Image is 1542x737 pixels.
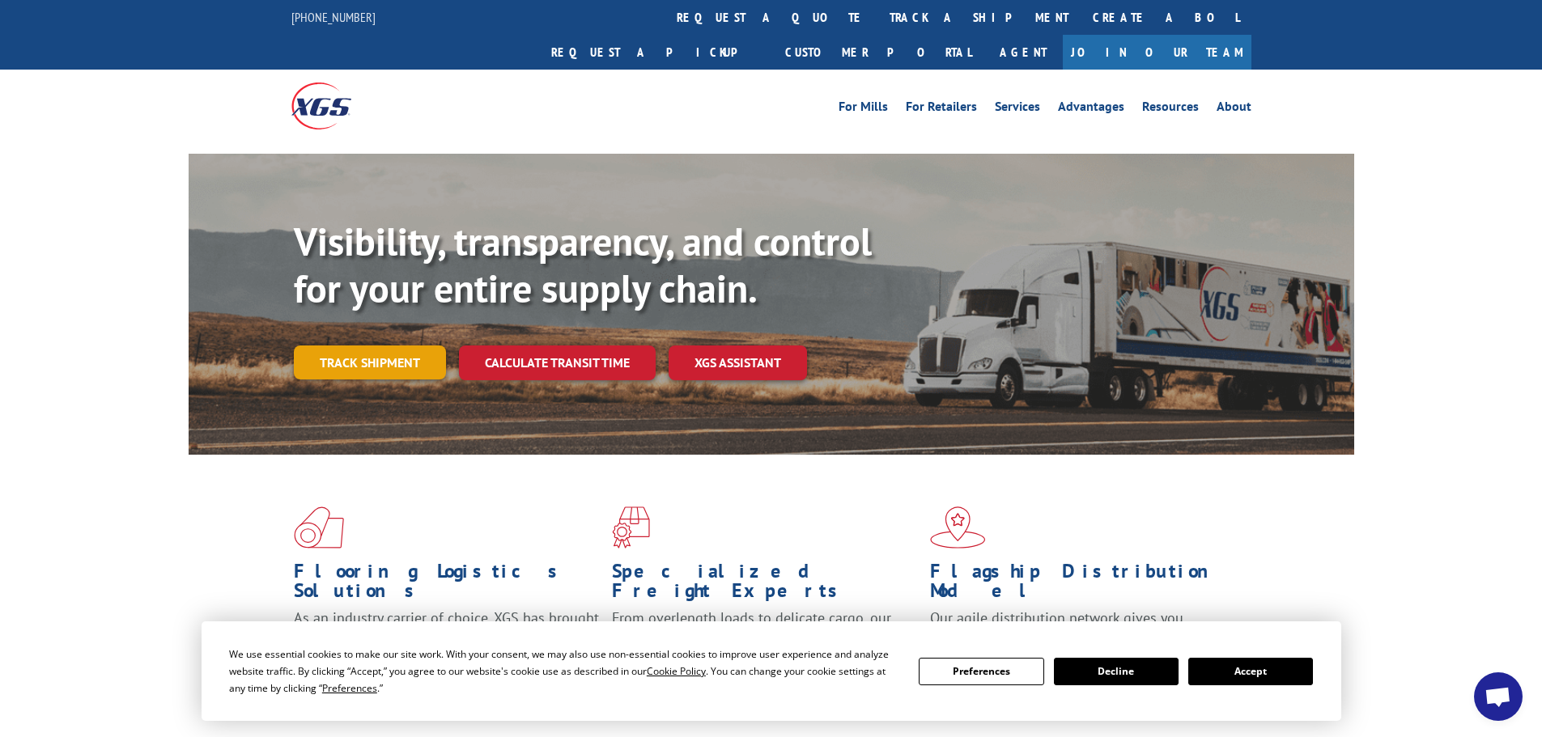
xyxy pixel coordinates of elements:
h1: Flagship Distribution Model [930,561,1236,608]
a: Join Our Team [1063,35,1251,70]
a: Resources [1142,100,1199,118]
a: Advantages [1058,100,1124,118]
span: Cookie Policy [647,664,706,678]
img: xgs-icon-focused-on-flooring-red [612,506,650,549]
div: Open chat [1474,672,1523,721]
a: [PHONE_NUMBER] [291,9,376,25]
span: Preferences [322,681,377,695]
a: Customer Portal [773,35,983,70]
a: Services [995,100,1040,118]
div: We use essential cookies to make our site work. With your consent, we may also use non-essential ... [229,646,899,697]
a: Agent [983,35,1063,70]
h1: Flooring Logistics Solutions [294,561,600,608]
div: Cookie Consent Prompt [202,621,1341,721]
a: XGS ASSISTANT [669,345,807,380]
button: Decline [1054,658,1179,685]
a: For Mills [839,100,888,118]
b: Visibility, transparency, and control for your entire supply chain. [294,216,872,313]
button: Preferences [919,658,1043,685]
img: xgs-icon-flagship-distribution-model-red [930,506,986,549]
a: Calculate transit time [459,345,656,380]
a: For Retailers [906,100,977,118]
img: xgs-icon-total-supply-chain-intelligence-red [294,506,344,549]
a: Request a pickup [539,35,773,70]
a: About [1217,100,1251,118]
a: Track shipment [294,345,446,379]
button: Accept [1188,658,1313,685]
span: As an industry carrier of choice, XGS has brought innovation and dedication to flooring logistics... [294,608,599,666]
h1: Specialized Freight Experts [612,561,918,608]
p: From overlength loads to delicate cargo, our experienced staff knows the best way to move your fr... [612,608,918,680]
span: Our agile distribution network gives you nationwide inventory management on demand. [930,608,1228,646]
